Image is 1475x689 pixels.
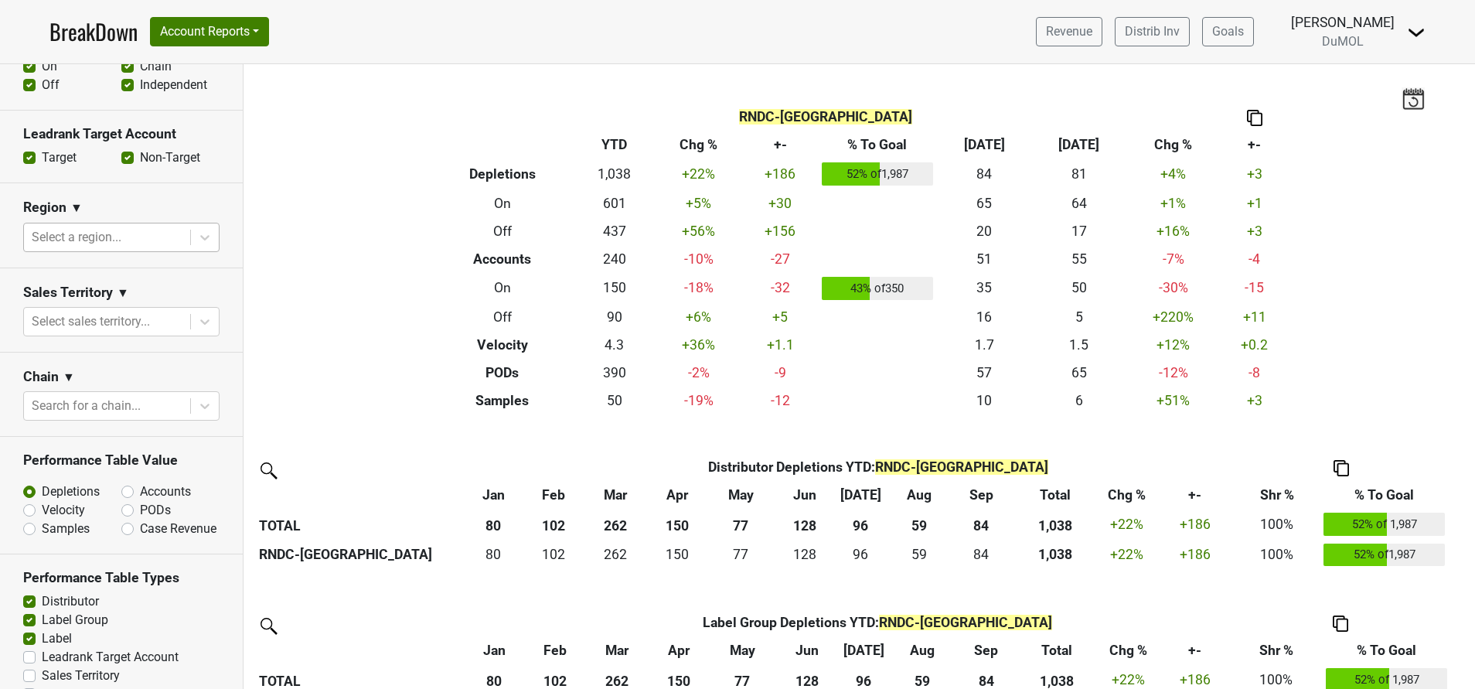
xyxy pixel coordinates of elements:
[1126,159,1221,189] td: +4 %
[431,331,575,359] th: Velocity
[42,76,60,94] label: Off
[1110,517,1143,532] span: +22%
[464,509,523,540] th: 80
[255,636,464,664] th: &nbsp;: activate to sort column ascending
[140,483,191,501] label: Accounts
[743,359,818,387] td: -9
[42,611,108,629] label: Label Group
[431,159,575,189] th: Depletions
[1126,331,1221,359] td: +12 %
[1221,331,1288,359] td: +0.2
[955,544,1009,565] div: 84
[527,544,581,565] div: 102
[42,648,179,667] label: Leadrank Target Account
[1031,189,1126,217] td: 64
[464,481,523,509] th: Jan: activate to sort column ascending
[523,481,584,509] th: Feb: activate to sort column ascending
[23,200,66,216] h3: Region
[584,481,646,509] th: Mar: activate to sort column ascending
[1126,387,1221,414] td: +51 %
[1234,540,1320,571] td: 100%
[1221,159,1288,189] td: +3
[574,331,654,359] td: 4.3
[879,615,1052,630] span: RNDC-[GEOGRAPHIC_DATA]
[23,452,220,469] h3: Performance Table Value
[1031,303,1126,331] td: 5
[63,368,75,387] span: ▼
[1031,331,1126,359] td: 1.5
[524,609,1230,636] th: Label Group Depletions YTD :
[150,17,269,46] button: Account Reports
[42,501,85,520] label: Velocity
[838,636,891,664] th: Jul: activate to sort column ascending
[937,217,1031,245] td: 20
[1221,217,1288,245] td: +3
[1221,273,1288,304] td: -15
[743,303,818,331] td: +5
[775,540,835,571] td: 127.504
[1031,273,1126,304] td: 50
[23,285,113,301] h3: Sales Territory
[523,453,1234,481] th: Distributor Depletions YTD :
[1333,616,1348,632] img: Copy to clipboard
[937,245,1031,273] td: 51
[1180,517,1211,532] span: +186
[1031,131,1126,159] th: [DATE]
[1126,303,1221,331] td: +220 %
[937,273,1031,304] td: 35
[1221,303,1288,331] td: +11
[42,483,100,501] label: Depletions
[42,629,72,648] label: Label
[654,303,743,331] td: +6 %
[49,15,138,48] a: BreakDown
[574,189,654,217] td: 601
[1202,17,1254,46] a: Goals
[955,636,1017,664] th: Sep: activate to sort column ascending
[654,159,743,189] td: +22 %
[431,303,575,331] th: Off
[1031,159,1126,189] td: 81
[654,273,743,304] td: -18 %
[574,131,654,159] th: YTD
[1126,359,1221,387] td: -12 %
[255,481,464,509] th: &nbsp;: activate to sort column ascending
[937,387,1031,414] td: 10
[1126,245,1221,273] td: -7 %
[70,199,83,217] span: ▼
[875,459,1048,475] span: RNDC-[GEOGRAPHIC_DATA]
[937,331,1031,359] td: 1.7
[1012,481,1099,509] th: Total: activate to sort column ascending
[574,159,654,189] td: 1,038
[654,387,743,414] td: -19 %
[1016,544,1095,565] div: 1,038
[1099,540,1156,571] td: +22 %
[1234,481,1320,509] th: Shr %: activate to sort column ascending
[1334,460,1349,476] img: Copy to clipboard
[937,159,1031,189] td: 84
[1126,273,1221,304] td: -30 %
[574,217,654,245] td: 437
[1402,87,1425,109] img: last_updated_date
[464,636,524,664] th: Jan: activate to sort column ascending
[1322,34,1364,49] span: DuMOL
[776,636,837,664] th: Jun: activate to sort column ascending
[1247,110,1262,126] img: Copy to clipboard
[574,273,654,304] td: 150
[887,481,950,509] th: Aug: activate to sort column ascending
[140,57,172,76] label: Chain
[1012,540,1099,571] th: 1037.970
[1407,23,1426,42] img: Dropdown Menu
[650,544,703,565] div: 150
[887,540,950,571] td: 59.332
[42,148,77,167] label: Target
[23,369,59,385] h3: Chain
[1115,17,1190,46] a: Distrib Inv
[835,509,887,540] th: 96
[431,387,575,414] th: Samples
[1099,481,1156,509] th: Chg %: activate to sort column ascending
[743,387,818,414] td: -12
[654,131,743,159] th: Chg %
[1320,481,1449,509] th: % To Goal: activate to sort column ascending
[739,109,912,124] span: RNDC-[GEOGRAPHIC_DATA]
[654,189,743,217] td: +5 %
